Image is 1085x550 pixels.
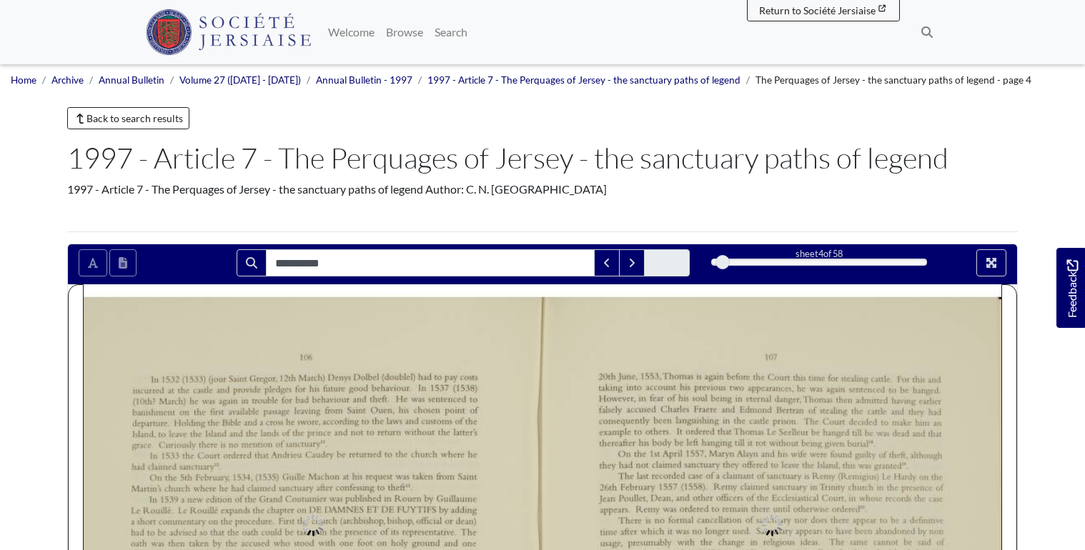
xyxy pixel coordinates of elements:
a: Société Jersiaise logo [146,6,311,59]
a: 1997 - Article 7 - The Perquages of Jersey - the sanctuary paths of legend [427,74,740,86]
a: Archive [51,74,84,86]
input: Search for [266,249,595,276]
button: Full screen mode [976,249,1006,276]
a: Home [11,74,36,86]
span: Return to Société Jersiaise [759,4,876,16]
a: Browse [380,18,429,46]
span: The Perquages of Jersey - the sanctuary paths of legend - page 4 [755,74,1031,86]
div: 1997 - Article 7 - The Perquages of Jersey - the sanctuary paths of legend Author: C. N. [GEOGRAP... [67,181,1018,198]
a: Would you like to provide feedback? [1056,248,1085,328]
button: Search [237,249,267,276]
button: Previous Match [594,249,620,276]
span: 4 [818,248,823,259]
a: Volume 27 ([DATE] - [DATE]) [179,74,301,86]
img: Société Jersiaise [146,9,311,55]
a: Annual Bulletin [99,74,164,86]
a: Annual Bulletin - 1997 [316,74,412,86]
a: Back to search results [67,107,189,129]
button: Toggle text selection (Alt+T) [79,249,107,276]
button: Next Match [619,249,645,276]
a: Welcome [322,18,380,46]
h1: 1997 - Article 7 - The Perquages of Jersey - the sanctuary paths of legend [67,141,1018,175]
span: Feedback [1064,259,1081,317]
button: Open transcription window [109,249,137,276]
a: Search [429,18,473,46]
div: sheet of 58 [711,247,927,261]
